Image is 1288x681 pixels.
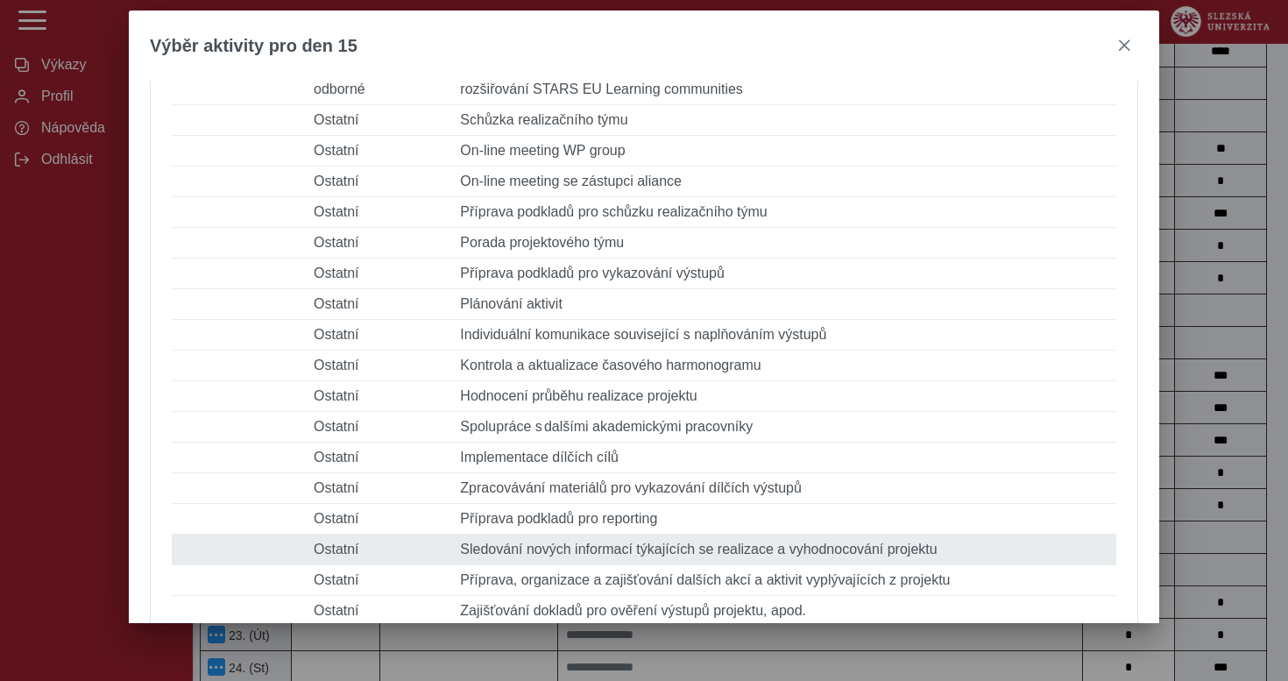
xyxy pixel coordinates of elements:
[453,351,1116,381] td: Kontrola a aktualizace časového harmonogramu
[150,36,357,56] span: Výběr aktivity pro den 15
[307,565,453,596] td: Ostatní
[453,565,1116,596] td: Příprava, organizace a zajišťování dalších akcí a aktivit vyplývajících z projektu
[453,228,1116,259] td: Porada projektového týmu
[307,167,453,197] td: Ostatní
[307,320,453,351] td: Ostatní
[307,535,453,565] td: Ostatní
[307,443,453,473] td: Ostatní
[1110,32,1138,60] button: close
[453,504,1116,535] td: Příprava podkladů pro reporting
[453,412,1116,443] td: Spolupráce s dalšími akademickými pracovníky
[307,74,453,105] td: odborné
[453,535,1116,565] td: Sledování nových informací týkajících se realizace a vyhodnocování projektu
[453,105,1116,136] td: Schůzka realizačního týmu
[453,320,1116,351] td: Individuální komunikace související s naplňováním výstupů
[307,351,453,381] td: Ostatní
[307,412,453,443] td: Ostatní
[307,504,453,535] td: Ostatní
[453,197,1116,228] td: Příprava podkladů pro schůzku realizačního týmu
[307,381,453,412] td: Ostatní
[453,473,1116,504] td: Zpracovávání materiálů pro vykazování dílčích výstupů
[307,473,453,504] td: Ostatní
[307,197,453,228] td: Ostatní
[453,289,1116,320] td: Plánování aktivit
[453,381,1116,412] td: Hodnocení průběhu realizace projektu
[453,443,1116,473] td: Implementace dílčích cílů
[307,136,453,167] td: Ostatní
[307,259,453,289] td: Ostatní
[307,105,453,136] td: Ostatní
[453,259,1116,289] td: Příprava podkladů pro vykazování výstupů
[307,289,453,320] td: Ostatní
[453,74,1116,105] td: rozšiřování STARS EU Learning communities
[307,596,453,627] td: Ostatní
[453,136,1116,167] td: On-line meeting WP group
[453,596,1116,627] td: Zajišťování dokladů pro ověření výstupů projektu, apod.
[453,167,1116,197] td: On-line meeting se zástupci aliance
[307,228,453,259] td: Ostatní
